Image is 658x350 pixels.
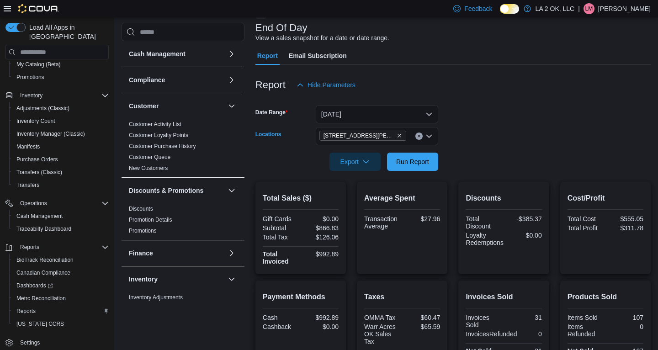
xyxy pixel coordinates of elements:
span: Reports [16,242,109,253]
a: [US_STATE] CCRS [13,318,68,329]
h2: Invoices Sold [466,292,541,302]
h3: Cash Management [129,49,186,58]
button: Traceabilty Dashboard [9,223,112,235]
span: Metrc Reconciliation [13,293,109,304]
a: Adjustments (Classic) [13,103,73,114]
button: Canadian Compliance [9,266,112,279]
a: Reports [13,306,39,317]
button: Remove 3701 N. MacArthur Blvd from selection in this group [397,133,402,138]
div: OMMA Tax [364,314,400,321]
a: Manifests [13,141,43,152]
button: Compliance [129,75,224,85]
a: Discounts [129,206,153,212]
div: Loyalty Redemptions [466,232,504,246]
button: Inventory [226,274,237,285]
div: $126.06 [302,233,339,241]
h2: Cost/Profit [568,193,643,204]
div: Total Cost [568,215,604,223]
div: 0 [520,330,541,338]
span: Customer Activity List [129,121,181,128]
button: Cash Management [226,48,237,59]
h2: Total Sales ($) [263,193,339,204]
span: Report [257,47,278,65]
p: LA 2 OK, LLC [536,3,575,14]
button: Adjustments (Classic) [9,102,112,115]
a: Dashboards [13,280,57,291]
span: Transfers [13,180,109,191]
span: Discounts [129,205,153,212]
span: [US_STATE] CCRS [16,320,64,328]
button: Settings [2,336,112,349]
a: Customer Activity List [129,121,181,127]
button: Inventory [2,89,112,102]
span: Promotion Details [129,216,172,223]
a: Inventory Count [13,116,59,127]
span: Cash Management [16,212,63,220]
button: Open list of options [425,133,433,140]
span: Reports [20,244,39,251]
span: Customer Loyalty Points [129,132,188,139]
button: Compliance [226,74,237,85]
button: Operations [16,198,51,209]
button: Inventory [129,275,224,284]
span: New Customers [129,164,168,172]
div: 31 [506,314,542,321]
div: 0 [607,323,643,330]
div: Cashback [263,323,299,330]
button: Discounts & Promotions [129,186,224,195]
h3: Compliance [129,75,165,85]
span: Load All Apps in [GEOGRAPHIC_DATA] [26,23,109,41]
span: Transfers (Classic) [16,169,62,176]
span: Adjustments (Classic) [16,105,69,112]
span: Inventory [16,90,109,101]
span: Operations [16,198,109,209]
div: $0.00 [302,323,339,330]
button: Finance [226,248,237,259]
span: Export [335,153,375,171]
div: $27.96 [404,215,440,223]
div: $0.00 [302,215,339,223]
div: $866.83 [302,224,339,232]
div: $555.05 [607,215,643,223]
button: Inventory Count [9,115,112,127]
h2: Taxes [364,292,440,302]
button: Metrc Reconciliation [9,292,112,305]
a: Purchase Orders [13,154,62,165]
a: Customer Purchase History [129,143,196,149]
label: Date Range [255,109,288,116]
div: Customer [122,119,244,177]
div: Warr Acres OK Sales Tax [364,323,400,345]
a: Transfers [13,180,43,191]
div: -$385.37 [506,215,542,223]
div: Subtotal [263,224,299,232]
button: Export [329,153,381,171]
span: LM [585,3,593,14]
button: Hide Parameters [293,76,359,94]
button: Run Report [387,153,438,171]
a: Canadian Compliance [13,267,74,278]
span: Promotions [16,74,44,81]
span: Customer Queue [129,154,170,161]
img: Cova [18,4,59,13]
span: BioTrack Reconciliation [16,256,74,264]
div: Total Tax [263,233,299,241]
span: Manifests [16,143,40,150]
span: 3701 N. MacArthur Blvd [319,131,406,141]
div: $0.00 [507,232,542,239]
h2: Products Sold [568,292,643,302]
a: Inventory Manager (Classic) [13,128,89,139]
span: Transfers [16,181,39,189]
span: Traceabilty Dashboard [16,225,71,233]
h3: Inventory [129,275,158,284]
span: Purchase Orders [13,154,109,165]
button: Purchase Orders [9,153,112,166]
strong: Total Invoiced [263,250,289,265]
span: Manifests [13,141,109,152]
button: Transfers (Classic) [9,166,112,179]
div: InvoicesRefunded [466,330,517,338]
a: Promotions [13,72,48,83]
span: Operations [20,200,47,207]
a: Dashboards [9,279,112,292]
h3: Report [255,80,286,90]
span: Inventory Manager (Classic) [13,128,109,139]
